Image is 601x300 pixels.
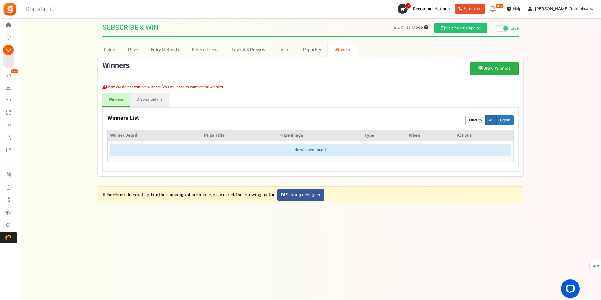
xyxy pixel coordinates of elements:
[394,24,428,31] span: # Entries Mode
[225,43,272,57] a: Layout & Preview
[297,43,328,57] a: Reports
[454,130,513,141] th: Actions
[406,130,454,141] th: When
[102,62,130,70] h3: Winners
[405,3,411,9] span: 7
[277,189,324,201] a: Sharing debugger
[362,130,406,141] th: Type
[496,4,504,8] em: New
[535,6,588,12] span: [PERSON_NAME] Road 4x4
[10,69,18,74] em: New
[496,115,514,125] button: Grand
[130,93,169,107] a: Display details
[470,62,519,75] a: Draw Winners
[185,43,225,57] a: Refer a Friend
[465,115,486,125] button: Filter by
[511,6,521,12] span: Help
[424,26,428,30] span: Rewarding entrants with bonus entries. These will only be used to help you draw winners. Entrants...
[98,43,122,57] a: Setup
[3,70,17,80] a: New
[277,130,362,141] th: Prize Image
[3,2,17,16] img: Gratisfaction
[121,43,144,57] a: Prize
[413,6,450,12] span: Recommendations
[108,130,202,141] th: Winner Detail
[102,24,158,31] span: SUBSCRIBE & WIN
[434,23,487,33] a: Visit Your Campaign
[102,93,130,107] a: Winners
[485,115,497,125] button: All
[202,130,277,141] th: Prize Title
[110,144,511,156] div: No winners found.
[504,4,524,14] a: Help
[144,43,185,57] a: Entry Methods
[103,191,276,198] span: If Facebook does not update the campaign share image, please click the following button:
[19,3,64,16] h3: Gratisfaction
[455,4,485,14] a: Book a call
[272,43,297,57] a: Install
[511,25,519,32] span: Live
[398,4,452,14] a: 7 Recommendations
[591,260,600,272] span: FAQs
[107,115,139,121] h3: Winners List
[334,47,350,53] span: Winners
